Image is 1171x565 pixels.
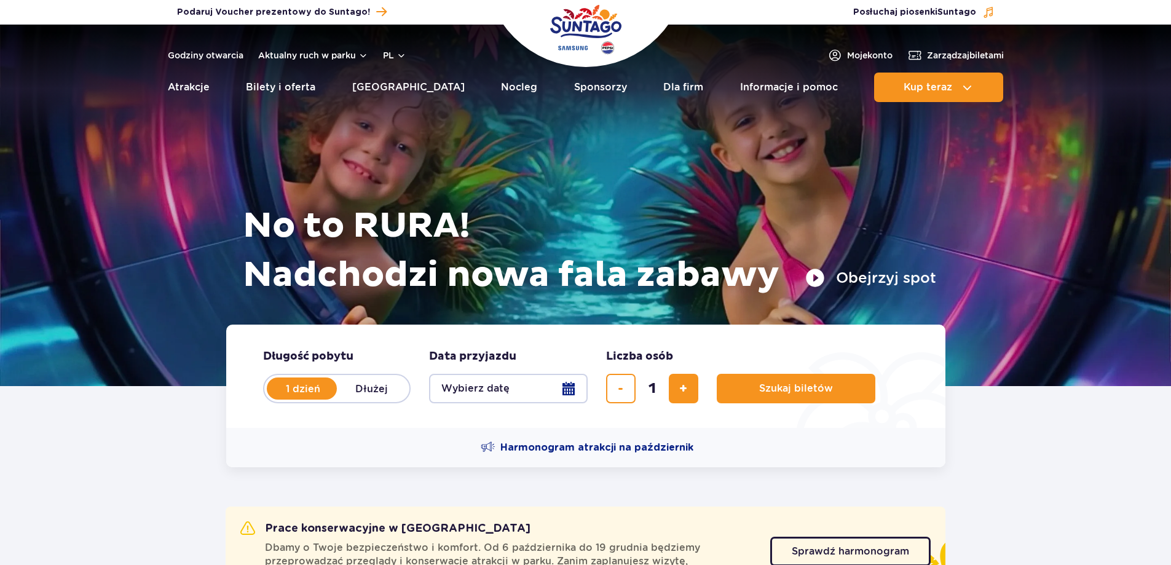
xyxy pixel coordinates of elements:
[268,376,338,401] label: 1 dzień
[669,374,698,403] button: dodaj bilet
[168,49,243,61] a: Godziny otwarcia
[663,73,703,102] a: Dla firm
[501,73,537,102] a: Nocleg
[246,73,315,102] a: Bilety i oferta
[168,73,210,102] a: Atrakcje
[853,6,995,18] button: Posłuchaj piosenkiSuntago
[429,374,588,403] button: Wybierz datę
[606,349,673,364] span: Liczba osób
[792,547,909,556] span: Sprawdź harmonogram
[827,48,893,63] a: Mojekonto
[263,349,353,364] span: Długość pobytu
[907,48,1004,63] a: Zarządzajbiletami
[759,383,833,394] span: Szukaj biletów
[853,6,976,18] span: Posłuchaj piosenki
[805,268,936,288] button: Obejrzyj spot
[383,49,406,61] button: pl
[258,50,368,60] button: Aktualny ruch w parku
[927,49,1004,61] span: Zarządzaj biletami
[904,82,952,93] span: Kup teraz
[352,73,465,102] a: [GEOGRAPHIC_DATA]
[717,374,875,403] button: Szukaj biletów
[240,521,530,536] h2: Prace konserwacyjne w [GEOGRAPHIC_DATA]
[874,73,1003,102] button: Kup teraz
[337,376,407,401] label: Dłużej
[937,8,976,17] span: Suntago
[429,349,516,364] span: Data przyjazdu
[637,374,667,403] input: liczba biletów
[226,325,945,428] form: Planowanie wizyty w Park of Poland
[574,73,627,102] a: Sponsorzy
[606,374,636,403] button: usuń bilet
[177,6,370,18] span: Podaruj Voucher prezentowy do Suntago!
[177,4,387,20] a: Podaruj Voucher prezentowy do Suntago!
[243,202,936,300] h1: No to RURA! Nadchodzi nowa fala zabawy
[481,440,693,455] a: Harmonogram atrakcji na październik
[740,73,838,102] a: Informacje i pomoc
[847,49,893,61] span: Moje konto
[500,441,693,454] span: Harmonogram atrakcji na październik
